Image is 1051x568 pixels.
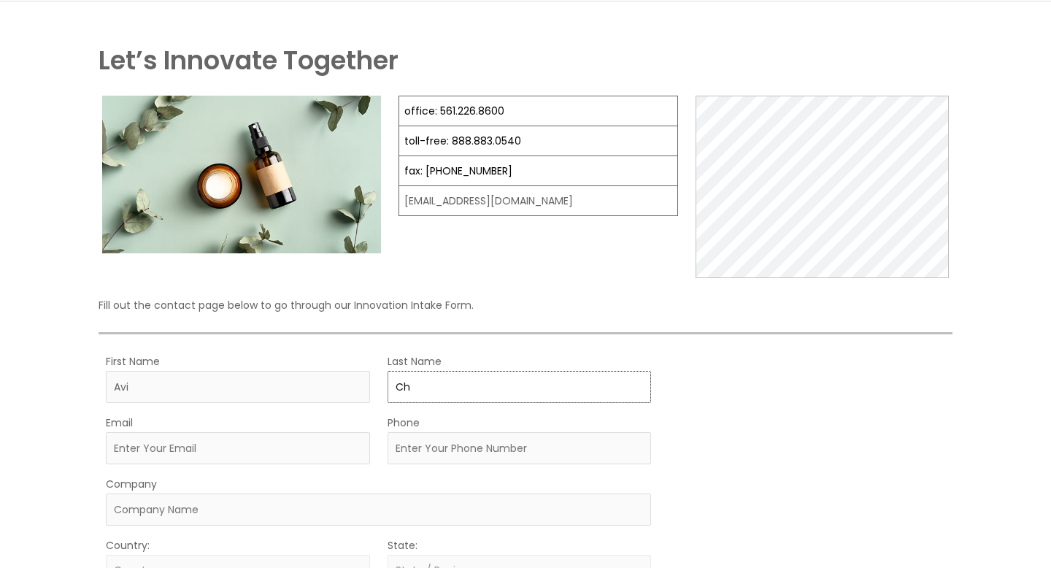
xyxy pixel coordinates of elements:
[106,432,370,464] input: Enter Your Email
[404,164,512,178] a: fax: [PHONE_NUMBER]
[388,371,652,403] input: Last Name
[102,96,382,253] img: Contact page image for private label skincare manufacturer Cosmetic solutions shows a skin care b...
[388,352,442,371] label: Last Name
[106,494,652,526] input: Company Name
[388,413,420,432] label: Phone
[106,371,370,403] input: First Name
[106,475,157,494] label: Company
[106,413,133,432] label: Email
[388,432,652,464] input: Enter Your Phone Number
[399,186,678,216] td: [EMAIL_ADDRESS][DOMAIN_NAME]
[404,104,504,118] a: office: 561.226.8600
[388,536,417,555] label: State:
[99,42,399,78] strong: Let’s Innovate Together
[106,536,150,555] label: Country:
[99,296,953,315] p: Fill out the contact page below to go through our Innovation Intake Form.
[106,352,160,371] label: First Name
[404,134,521,148] a: toll-free: 888.883.0540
